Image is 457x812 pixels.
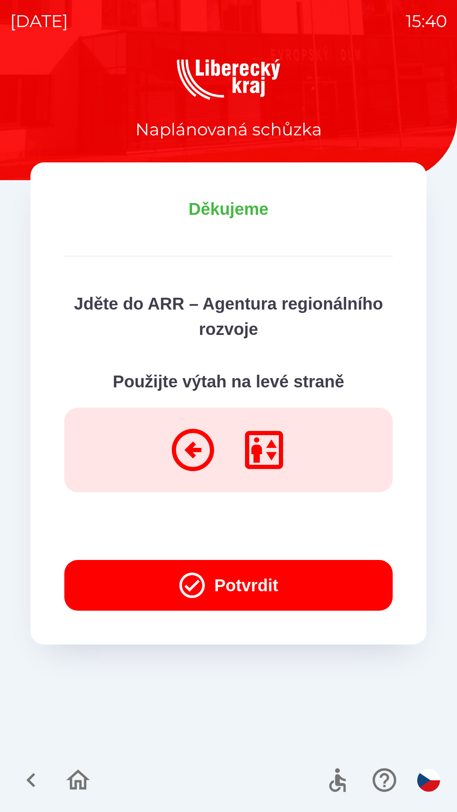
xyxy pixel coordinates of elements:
[64,560,393,611] button: Potvrdit
[406,8,447,34] p: 15:40
[64,196,393,222] p: Děkujeme
[417,769,440,792] img: cs flag
[64,291,393,342] p: Jděte do ARR – Agentura regionálního rozvoje
[135,117,322,142] p: Naplánovaná schůzka
[10,8,68,34] p: [DATE]
[64,369,393,394] p: Použijte výtah na levé straně
[30,59,427,100] img: Logo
